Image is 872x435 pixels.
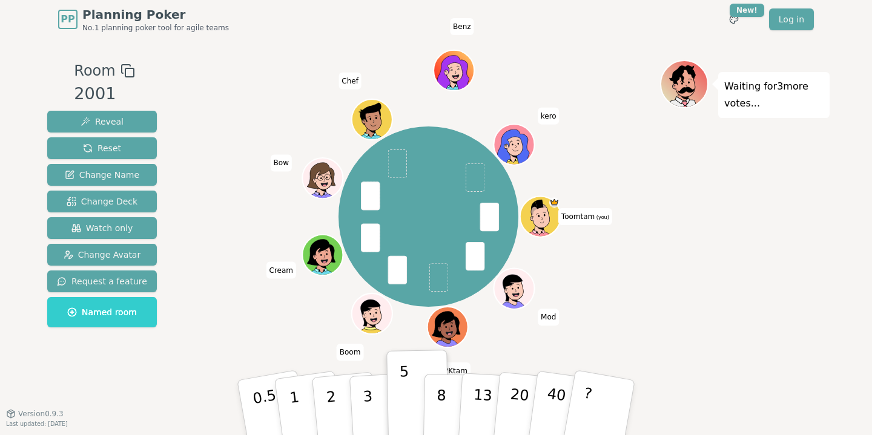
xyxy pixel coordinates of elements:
[82,6,229,23] span: Planning Poker
[67,306,137,318] span: Named room
[58,6,229,33] a: PPPlanning PokerNo.1 planning poker tool for agile teams
[47,244,157,266] button: Change Avatar
[538,108,560,125] span: Click to change your name
[271,155,292,172] span: Click to change your name
[65,169,139,181] span: Change Name
[6,409,64,419] button: Version0.9.3
[82,23,229,33] span: No.1 planning poker tool for agile teams
[47,164,157,186] button: Change Name
[83,142,121,154] span: Reset
[730,4,764,17] div: New!
[595,215,609,220] span: (you)
[558,208,612,225] span: Click to change your name
[74,82,134,106] div: 2001
[538,309,559,325] span: Click to change your name
[47,137,157,159] button: Reset
[64,249,141,261] span: Change Avatar
[6,420,68,427] span: Last updated: [DATE]
[769,8,814,30] a: Log in
[47,111,157,132] button: Reveal
[400,363,410,428] p: 5
[47,270,157,292] button: Request a feature
[339,73,362,90] span: Click to change your name
[61,12,74,27] span: PP
[74,60,115,82] span: Room
[71,222,133,234] span: Watch only
[266,262,296,279] span: Click to change your name
[724,78,824,112] p: Waiting for 3 more votes...
[47,191,157,212] button: Change Deck
[521,198,560,236] button: Click to change your avatar
[47,217,157,239] button: Watch only
[67,195,137,208] span: Change Deck
[550,198,560,208] span: Toomtam is the host
[81,116,124,128] span: Reveal
[723,8,745,30] button: New!
[47,297,157,327] button: Named room
[18,409,64,419] span: Version 0.9.3
[450,18,474,35] span: Click to change your name
[337,344,364,361] span: Click to change your name
[441,362,471,379] span: Click to change your name
[57,275,147,287] span: Request a feature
